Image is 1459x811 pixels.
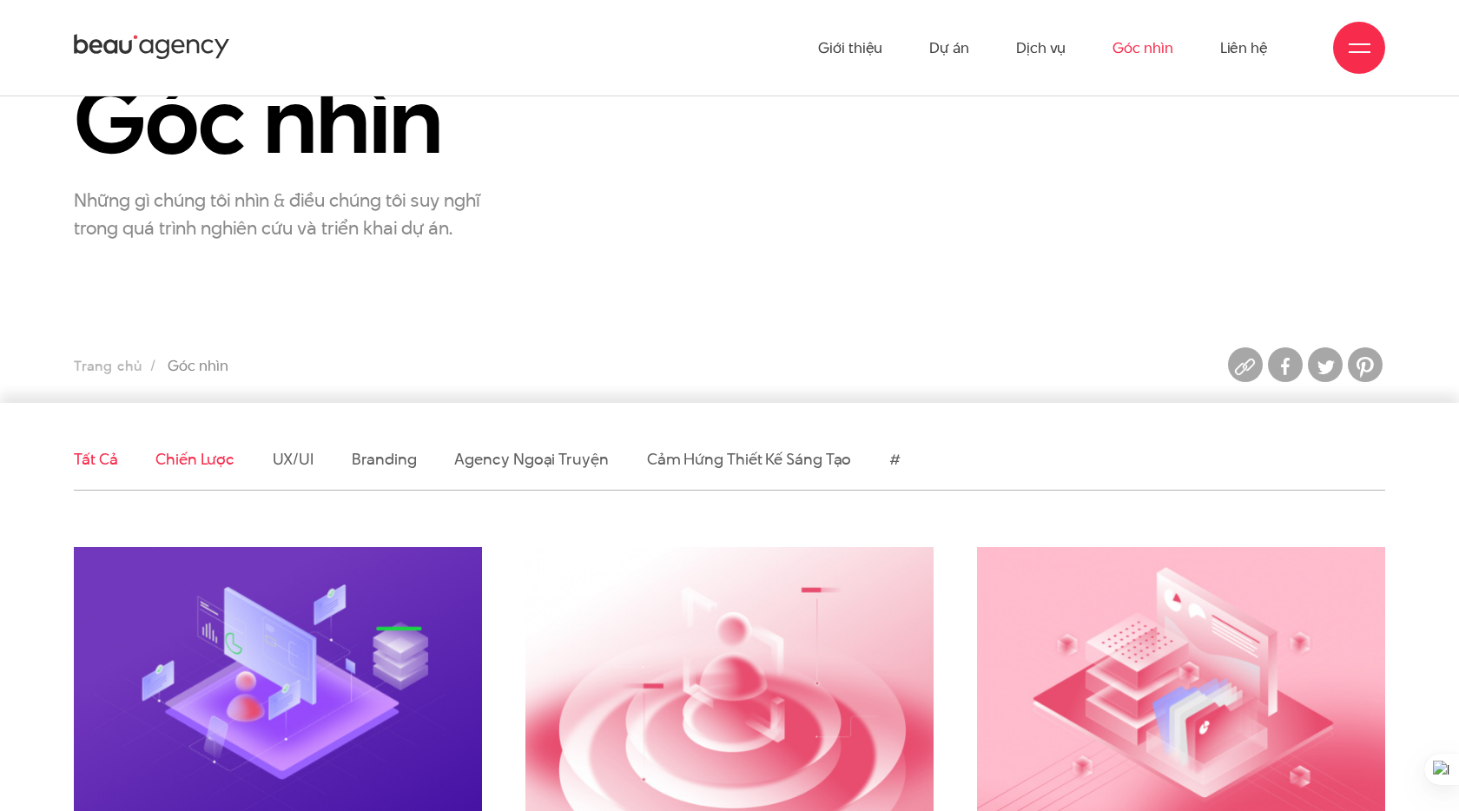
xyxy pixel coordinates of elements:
[74,448,117,470] a: Tất cả
[74,70,482,170] h1: Góc nhìn
[273,448,314,470] a: UX/UI
[74,356,142,376] a: Trang chủ
[889,448,901,470] a: #
[352,448,416,470] a: Branding
[155,448,234,470] a: Chiến lược
[454,448,608,470] a: Agency ngoại truyện
[74,186,482,241] p: Những gì chúng tôi nhìn & điều chúng tôi suy nghĩ trong quá trình nghiên cứu và triển khai dự án.
[647,448,852,470] a: Cảm hứng thiết kế sáng tạo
